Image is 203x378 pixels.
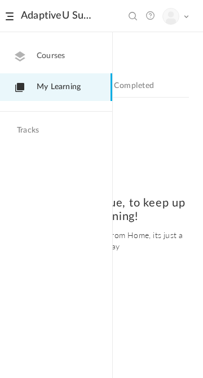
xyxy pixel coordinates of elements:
[163,8,179,24] img: user-image.png
[112,78,156,98] a: Completed
[37,81,81,93] span: My Learning
[37,50,65,62] span: Courses
[17,126,92,135] h4: Tracks
[21,10,92,22] a: AdaptiveU SupportU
